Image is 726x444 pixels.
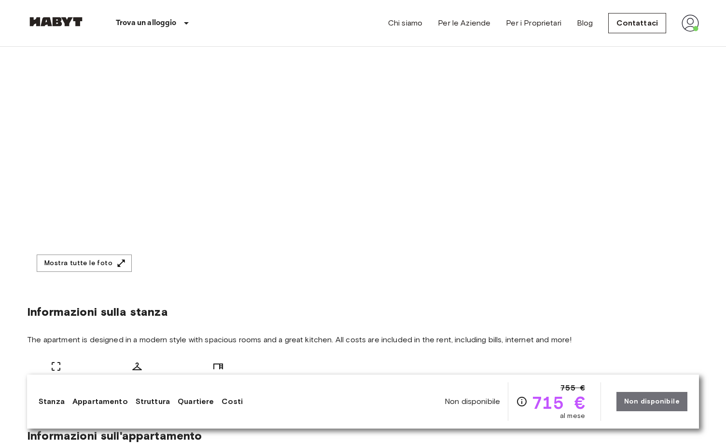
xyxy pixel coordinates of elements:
[116,17,177,29] p: Trova un alloggio
[72,396,128,407] a: Appartamento
[27,335,699,345] span: The apartment is designed in a modern style with spacious rooms and a great kitchen. All costs ar...
[27,429,202,443] span: Informazioni sull'appartamento
[560,382,585,394] span: 755 €
[388,17,422,29] a: Chi siamo
[560,411,585,421] span: al mese
[27,305,699,319] span: Informazioni sulla stanza
[27,17,85,27] img: Habyt
[37,255,132,272] button: Mostra tutte le foto
[39,396,65,407] a: Stanza
[445,396,500,407] span: Non disponibile
[506,17,561,29] a: Per i Proprietari
[438,17,490,29] a: Per le Aziende
[682,14,699,32] img: avatar
[516,396,528,407] svg: Verifica i dettagli delle spese nella sezione 'Riassunto dei Costi'. Si prega di notare che gli s...
[222,396,243,407] a: Costi
[136,396,170,407] a: Struttura
[531,394,585,411] span: 715 €
[178,396,214,407] a: Quartiere
[608,13,666,33] a: Contattaci
[27,25,361,282] img: Marketing picture of unit IT-14-055-009-01H
[577,17,593,29] a: Blog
